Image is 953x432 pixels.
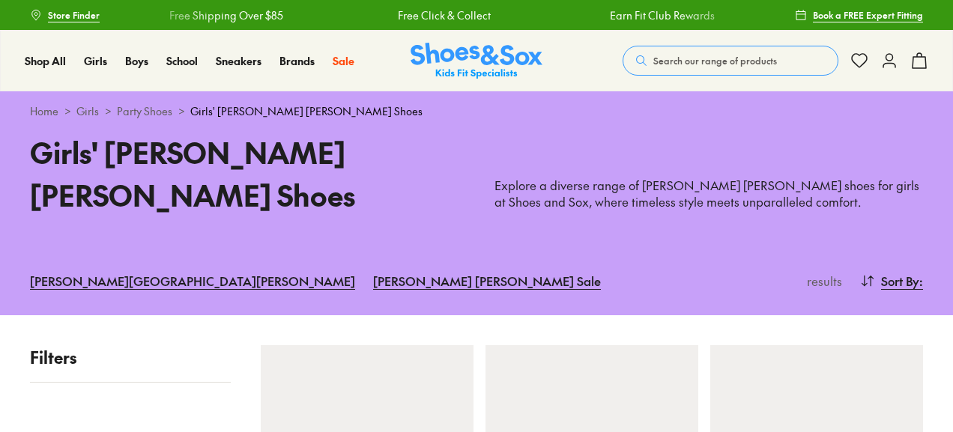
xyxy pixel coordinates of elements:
a: Boys [125,53,148,69]
a: [PERSON_NAME] [PERSON_NAME] Sale [373,264,601,297]
span: : [919,272,923,290]
a: Brands [279,53,315,69]
span: Brands [279,53,315,68]
span: Boys [125,53,148,68]
span: Book a FREE Expert Fitting [813,8,923,22]
span: Sort By [881,272,919,290]
a: Sale [333,53,354,69]
button: Search our range of products [623,46,838,76]
a: Book a FREE Expert Fitting [795,1,923,28]
span: Sneakers [216,53,261,68]
a: School [166,53,198,69]
button: Sort By: [860,264,923,297]
span: School [166,53,198,68]
a: Girls [76,103,99,119]
img: SNS_Logo_Responsive.svg [411,43,542,79]
p: Filters [30,345,231,370]
a: Free Click & Collect [398,7,491,23]
span: Store Finder [48,8,100,22]
span: Girls [84,53,107,68]
a: Shoes & Sox [411,43,542,79]
p: Explore a diverse range of [PERSON_NAME] [PERSON_NAME] shoes for girls at Shoes and Sox, where ti... [494,177,923,210]
a: Free Shipping Over $85 [169,7,283,23]
p: results [801,272,842,290]
a: Sneakers [216,53,261,69]
a: Earn Fit Club Rewards [609,7,714,23]
a: Girls [84,53,107,69]
div: > > > [30,103,923,119]
span: Shop All [25,53,66,68]
span: Girls' [PERSON_NAME] [PERSON_NAME] Shoes [190,103,423,119]
span: Sale [333,53,354,68]
a: Store Finder [30,1,100,28]
a: Shop All [25,53,66,69]
a: Home [30,103,58,119]
a: [PERSON_NAME][GEOGRAPHIC_DATA][PERSON_NAME] [30,264,355,297]
a: Party Shoes [117,103,172,119]
span: Search our range of products [653,54,777,67]
h1: Girls' [PERSON_NAME] [PERSON_NAME] Shoes [30,131,459,216]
